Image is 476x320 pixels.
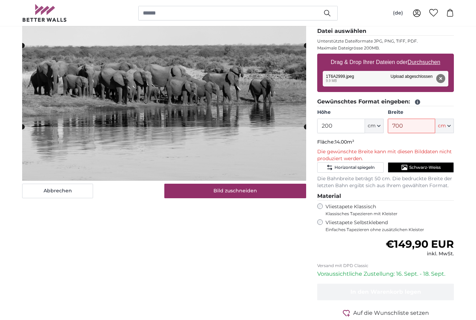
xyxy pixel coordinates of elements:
[22,4,67,22] img: Betterwalls
[317,192,454,201] legend: Material
[317,309,454,317] button: Auf die Wunschliste setzen
[353,309,429,317] span: Auf die Wunschliste setzen
[388,162,454,173] button: Schwarz-Weiss
[22,184,93,198] button: Abbrechen
[388,109,454,116] label: Breite
[317,45,454,51] p: Maximale Dateigrösse 200MB.
[328,55,443,69] label: Drag & Drop Ihrer Dateien oder
[438,122,446,129] span: cm
[317,270,454,278] p: Voraussichtliche Zustellung: 16. Sept. - 18. Sept.
[387,7,409,19] button: (de)
[368,122,376,129] span: cm
[326,227,454,232] span: Einfaches Tapezieren ohne zusätzlichen Kleister
[409,165,441,170] span: Schwarz-Weiss
[335,139,354,145] span: 14.00m²
[317,139,454,146] p: Fläche:
[164,184,306,198] button: Bild zuschneiden
[317,284,454,300] button: In den Warenkorb legen
[317,38,454,44] p: Unterstützte Dateiformate JPG, PNG, TIFF, PDF.
[317,263,454,268] p: Versand mit DPD Classic
[386,250,454,257] div: inkl. MwSt.
[317,27,454,36] legend: Datei auswählen
[408,59,440,65] u: Durchsuchen
[317,98,454,106] legend: Gewünschtes Format eingeben:
[326,211,448,217] span: Klassisches Tapezieren mit Kleister
[365,119,384,133] button: cm
[317,175,454,189] p: Die Bahnbreite beträgt 50 cm. Die bedruckte Breite der letzten Bahn ergibt sich aus Ihrem gewählt...
[386,238,454,250] span: €149,90 EUR
[317,148,454,162] p: Die gewünschte Breite kann mit diesen Bilddaten nicht produziert werden.
[335,165,375,170] span: Horizontal spiegeln
[317,162,383,173] button: Horizontal spiegeln
[326,219,454,232] label: Vliestapete Selbstklebend
[350,289,421,295] span: In den Warenkorb legen
[435,119,454,133] button: cm
[317,109,383,116] label: Höhe
[326,203,448,217] label: Vliestapete Klassisch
